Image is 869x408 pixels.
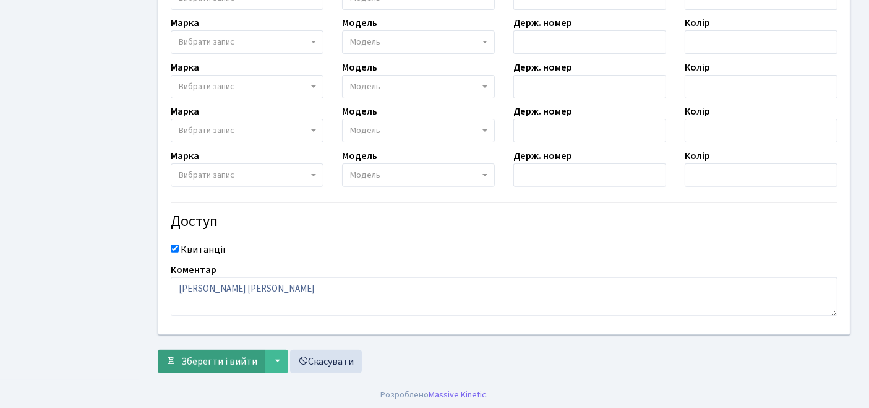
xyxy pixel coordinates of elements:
[342,15,377,30] label: Модель
[350,169,380,181] span: Модель
[350,36,380,48] span: Модель
[685,60,710,75] label: Колір
[350,124,380,137] span: Модель
[429,388,487,401] a: Massive Kinetic
[171,104,199,119] label: Марка
[342,60,377,75] label: Модель
[342,149,377,163] label: Модель
[179,36,234,48] span: Вибрати запис
[685,15,710,30] label: Колір
[171,263,216,277] label: Коментар
[350,80,380,93] span: Модель
[171,15,199,30] label: Марка
[171,149,199,163] label: Марка
[685,149,710,163] label: Колір
[171,60,199,75] label: Марка
[179,80,234,93] span: Вибрати запис
[179,169,234,181] span: Вибрати запис
[171,213,837,231] h4: Доступ
[290,350,362,373] a: Скасувати
[342,104,377,119] label: Модель
[513,60,572,75] label: Держ. номер
[158,350,265,373] button: Зберегти і вийти
[513,15,572,30] label: Держ. номер
[513,149,572,163] label: Держ. номер
[381,388,489,402] div: Розроблено .
[513,104,572,119] label: Держ. номер
[181,355,257,368] span: Зберегти і вийти
[171,277,837,316] textarea: [PERSON_NAME] [PERSON_NAME]
[181,242,226,257] label: Квитанції
[685,104,710,119] label: Колір
[179,124,234,137] span: Вибрати запис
